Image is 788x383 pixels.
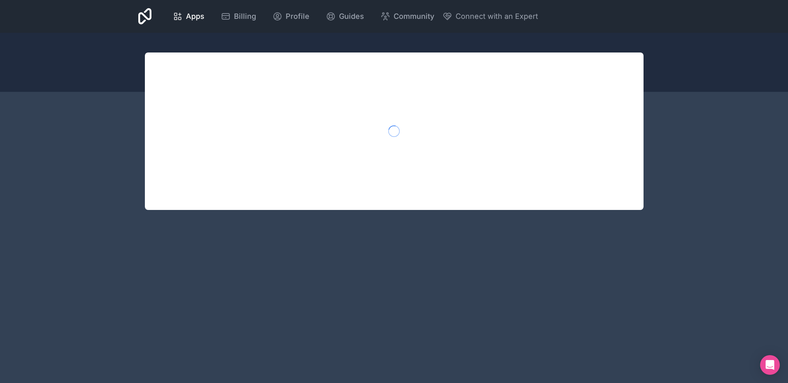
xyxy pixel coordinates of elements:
[234,11,256,22] span: Billing
[760,355,780,375] div: Open Intercom Messenger
[186,11,204,22] span: Apps
[286,11,309,22] span: Profile
[266,7,316,25] a: Profile
[394,11,434,22] span: Community
[339,11,364,22] span: Guides
[214,7,263,25] a: Billing
[442,11,538,22] button: Connect with an Expert
[166,7,211,25] a: Apps
[456,11,538,22] span: Connect with an Expert
[374,7,441,25] a: Community
[319,7,371,25] a: Guides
